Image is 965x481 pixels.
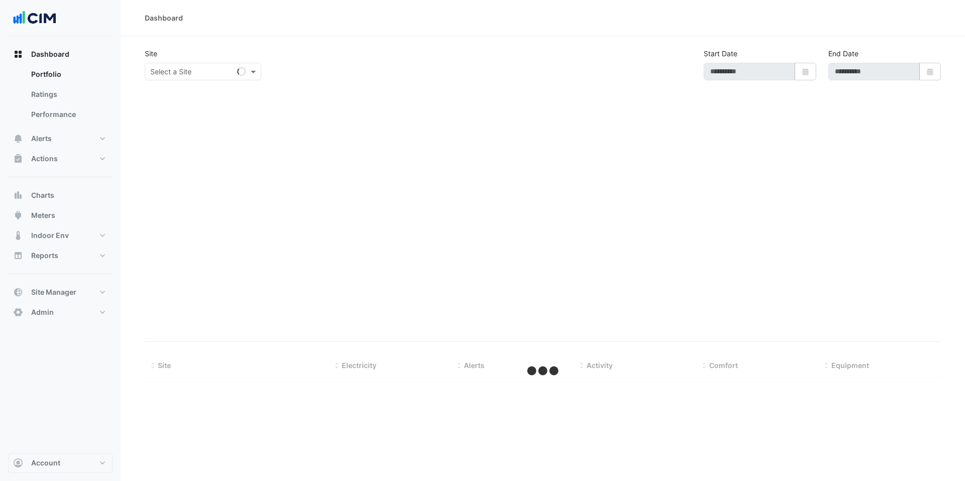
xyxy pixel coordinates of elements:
button: Meters [8,205,113,225]
span: Dashboard [31,49,69,59]
span: Reports [31,251,58,261]
app-icon: Reports [13,251,23,261]
span: Electricity [342,361,376,370]
span: Activity [587,361,613,370]
span: Site Manager [31,287,76,297]
button: Account [8,453,113,473]
button: Dashboard [8,44,113,64]
app-icon: Site Manager [13,287,23,297]
span: Charts [31,190,54,200]
span: Equipment [831,361,869,370]
app-icon: Admin [13,307,23,317]
button: Reports [8,246,113,266]
app-icon: Indoor Env [13,230,23,240]
span: Comfort [709,361,738,370]
app-icon: Meters [13,210,23,220]
button: Actions [8,149,113,169]
span: Indoor Env [31,230,69,240]
span: Alerts [31,134,52,144]
button: Admin [8,302,113,322]
button: Site Manager [8,282,113,302]
div: Dashboard [145,13,183,23]
span: Alerts [464,361,485,370]
label: Site [145,48,157,59]
a: Ratings [23,84,113,104]
span: Admin [31,307,54,317]
a: Portfolio [23,64,113,84]
a: Performance [23,104,113,125]
span: Actions [31,154,58,164]
app-icon: Actions [13,154,23,164]
app-icon: Charts [13,190,23,200]
span: Meters [31,210,55,220]
app-icon: Alerts [13,134,23,144]
div: Dashboard [8,64,113,129]
label: Start Date [704,48,737,59]
button: Charts [8,185,113,205]
app-icon: Dashboard [13,49,23,59]
img: Company Logo [12,8,57,28]
label: End Date [828,48,858,59]
span: Account [31,458,60,468]
button: Indoor Env [8,225,113,246]
span: Site [158,361,171,370]
button: Alerts [8,129,113,149]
